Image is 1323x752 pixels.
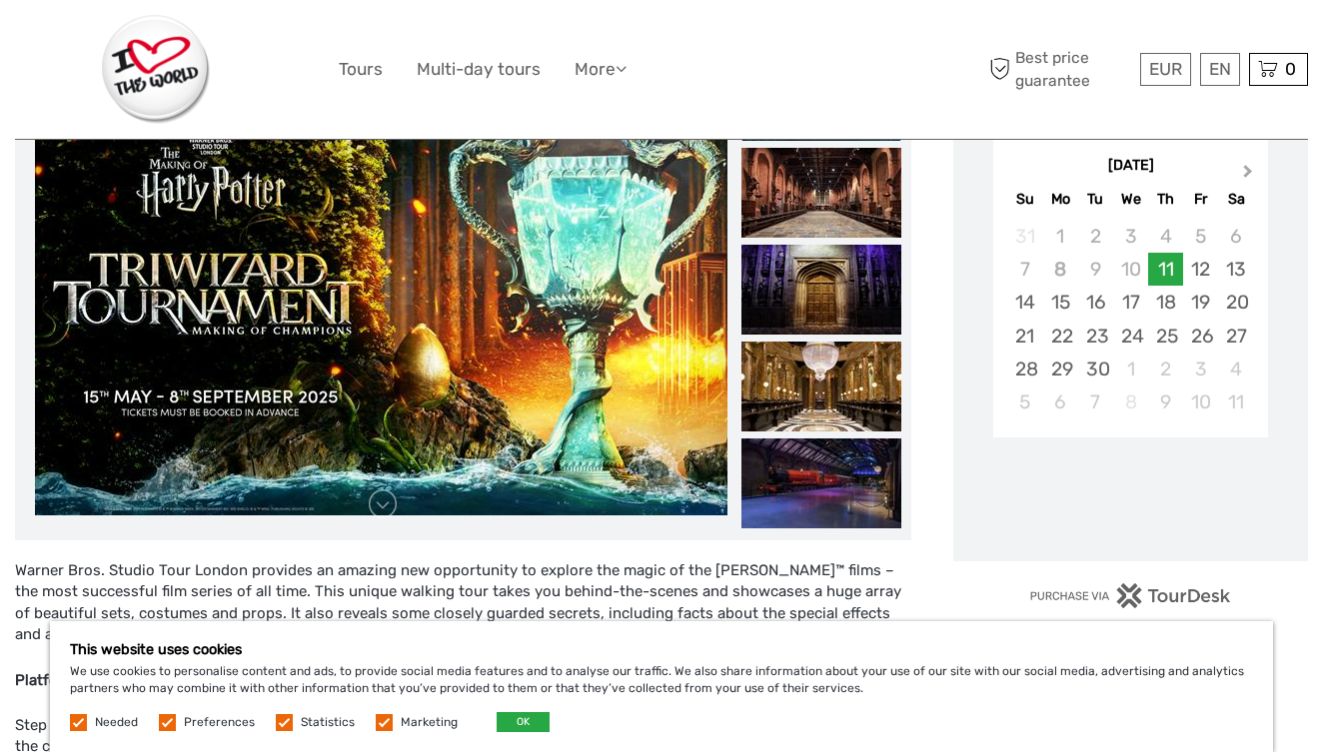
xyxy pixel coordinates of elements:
span: Best price guarantee [985,47,1136,91]
div: Choose Friday, September 12th, 2025 [1183,253,1218,286]
span: 0 [1282,59,1299,79]
button: Open LiveChat chat widget [230,31,254,55]
div: Choose Friday, September 26th, 2025 [1183,320,1218,353]
div: Choose Saturday, October 11th, 2025 [1218,385,1253,418]
div: Not available Wednesday, September 10th, 2025 [1113,253,1148,286]
div: Choose Sunday, September 28th, 2025 [1007,353,1042,385]
div: Not available Monday, September 8th, 2025 [1043,253,1078,286]
div: Sa [1218,186,1253,213]
div: Choose Thursday, September 18th, 2025 [1148,286,1183,319]
div: Not available Wednesday, September 3rd, 2025 [1113,220,1148,253]
div: Mo [1043,186,1078,213]
button: OK [497,712,550,732]
b: Platform 9 ¾ and Hogwarts Express [15,671,270,689]
a: Tours [339,55,383,84]
div: Choose Friday, September 19th, 2025 [1183,286,1218,319]
div: Choose Monday, September 29th, 2025 [1043,353,1078,385]
label: Needed [95,714,138,731]
div: Not available Wednesday, October 8th, 2025 [1113,385,1148,418]
img: 2890174c4f1d4afda9734abfe5c50107_slider_thumbnail.jpg [741,245,901,335]
div: Choose Saturday, September 27th, 2025 [1218,320,1253,353]
div: Tu [1078,186,1113,213]
img: 22d8f4902fc04e1eb6c2f476d843f29c_slider_thumbnail.jpg [741,342,901,431]
div: Choose Friday, October 10th, 2025 [1183,385,1218,418]
div: Choose Tuesday, September 30th, 2025 [1078,353,1113,385]
div: Choose Saturday, September 20th, 2025 [1218,286,1253,319]
div: [DATE] [993,156,1268,177]
h5: This website uses cookies [70,641,1253,658]
div: Choose Thursday, October 2nd, 2025 [1148,353,1183,385]
div: Choose Sunday, September 21st, 2025 [1007,320,1042,353]
div: Fr [1183,186,1218,213]
div: Choose Thursday, October 9th, 2025 [1148,385,1183,418]
div: Loading... [1124,488,1137,501]
label: Marketing [401,714,458,731]
div: Su [1007,186,1042,213]
img: 2348-baf23551-a511-4a10-a55e-094ec58a59fa_logo_big.png [102,15,210,124]
div: Not available Sunday, September 7th, 2025 [1007,253,1042,286]
div: Not available Saturday, September 6th, 2025 [1218,220,1253,253]
div: Choose Wednesday, October 1st, 2025 [1113,353,1148,385]
label: Preferences [184,714,255,731]
div: Choose Thursday, September 11th, 2025 [1148,253,1183,286]
div: Not available Sunday, August 31st, 2025 [1007,220,1042,253]
div: Choose Sunday, October 5th, 2025 [1007,385,1042,418]
div: Choose Wednesday, September 24th, 2025 [1113,320,1148,353]
div: Not available Thursday, September 4th, 2025 [1148,220,1183,253]
div: We [1113,186,1148,213]
div: Choose Tuesday, September 23rd, 2025 [1078,320,1113,353]
div: EN [1200,53,1240,86]
div: Choose Tuesday, October 7th, 2025 [1078,385,1113,418]
div: Choose Monday, September 15th, 2025 [1043,286,1078,319]
label: Statistics [301,714,355,731]
a: Multi-day tours [417,55,541,84]
div: Choose Thursday, September 25th, 2025 [1148,320,1183,353]
img: 5310076ce89746e886fd1ae6fd2613fd_slider_thumbnail.jpg [741,438,901,528]
div: Choose Wednesday, September 17th, 2025 [1113,286,1148,319]
div: Not available Tuesday, September 9th, 2025 [1078,253,1113,286]
div: Choose Tuesday, September 16th, 2025 [1078,286,1113,319]
p: We're away right now. Please check back later! [28,35,226,51]
a: More [575,55,627,84]
div: Choose Monday, October 6th, 2025 [1043,385,1078,418]
div: Choose Sunday, September 14th, 2025 [1007,286,1042,319]
img: b13536fac60847e99fb795a8c8aa0be9_slider_thumbnail.jpg [741,148,901,238]
div: Not available Monday, September 1st, 2025 [1043,220,1078,253]
div: month 2025-09 [999,220,1261,418]
div: Th [1148,186,1183,213]
div: Choose Saturday, October 4th, 2025 [1218,353,1253,385]
img: PurchaseViaTourDesk.png [1029,583,1232,608]
button: Next Month [1234,161,1266,193]
img: b997394442db44c695c84aea3c4c8f51_main_slider.jpg [35,66,727,515]
div: Choose Saturday, September 13th, 2025 [1218,253,1253,286]
div: Not available Friday, September 5th, 2025 [1183,220,1218,253]
div: Not available Tuesday, September 2nd, 2025 [1078,220,1113,253]
div: Choose Friday, October 3rd, 2025 [1183,353,1218,385]
span: EUR [1149,59,1182,79]
div: Choose Monday, September 22nd, 2025 [1043,320,1078,353]
div: We use cookies to personalise content and ads, to provide social media features and to analyse ou... [50,621,1273,752]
